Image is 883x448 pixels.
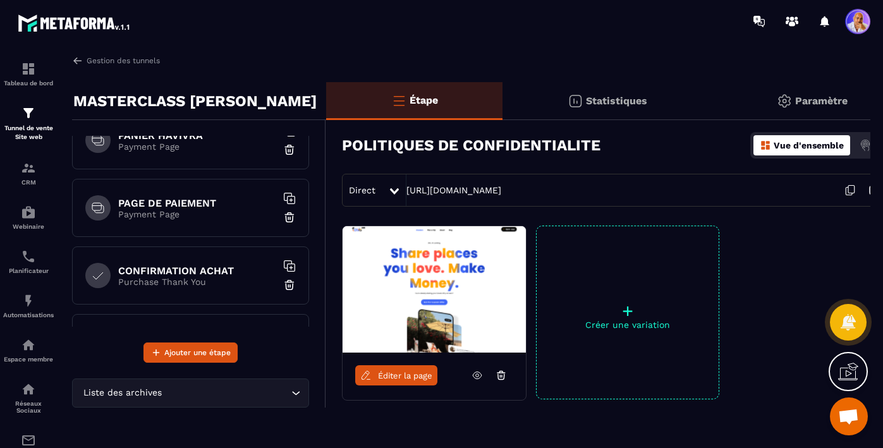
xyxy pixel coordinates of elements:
a: formationformationCRM [3,151,54,195]
img: automations [21,205,36,220]
img: stats.20deebd0.svg [568,94,583,109]
p: Tunnel de vente Site web [3,124,54,142]
img: automations [21,293,36,308]
h6: CONFIRMATION ACHAT [118,265,276,277]
img: arrow [72,55,83,66]
p: Purchase Thank You [118,277,276,287]
img: automations [21,337,36,353]
input: Search for option [164,386,288,400]
p: Planificateur [3,267,54,274]
img: trash [283,211,296,224]
img: formation [21,61,36,76]
img: formation [21,160,36,176]
p: Paramètre [795,95,848,107]
button: Ajouter une étape [143,342,238,363]
span: Éditer la page [378,371,432,380]
img: dashboard-orange.40269519.svg [760,140,771,151]
p: + [537,302,719,320]
a: formationformationTableau de bord [3,52,54,96]
a: automationsautomationsEspace membre [3,328,54,372]
p: Payment Page [118,209,276,219]
a: automationsautomationsWebinaire [3,195,54,239]
span: Liste des archives [80,386,164,400]
p: CRM [3,179,54,186]
p: Vue d'ensemble [774,140,844,150]
img: image [343,226,526,353]
img: scheduler [21,249,36,264]
p: Étape [410,94,438,106]
img: trash [283,279,296,291]
img: logo [18,11,131,34]
img: setting-gr.5f69749f.svg [777,94,792,109]
p: Payment Page [118,142,276,152]
span: Direct [349,185,375,195]
p: Créer une variation [537,320,719,330]
p: Réseaux Sociaux [3,400,54,414]
img: actions.d6e523a2.png [860,140,871,151]
a: Éditer la page [355,365,437,385]
a: social-networksocial-networkRéseaux Sociaux [3,372,54,423]
h6: PAGE DE PAIEMENT [118,197,276,209]
div: Ouvrir le chat [830,397,868,435]
span: Ajouter une étape [164,346,231,359]
p: Espace membre [3,356,54,363]
h3: POLITIQUES DE CONFIDENTIALITE [342,136,600,154]
img: trash [283,143,296,156]
a: automationsautomationsAutomatisations [3,284,54,328]
p: Automatisations [3,312,54,318]
p: MASTERCLASS [PERSON_NAME] [73,88,317,114]
img: email [21,433,36,448]
img: bars-o.4a397970.svg [391,93,406,108]
a: formationformationTunnel de vente Site web [3,96,54,151]
p: Statistiques [586,95,647,107]
img: social-network [21,382,36,397]
img: formation [21,106,36,121]
a: schedulerschedulerPlanificateur [3,239,54,284]
p: Tableau de bord [3,80,54,87]
a: Gestion des tunnels [72,55,160,66]
div: Search for option [72,378,309,408]
p: Webinaire [3,223,54,230]
a: [URL][DOMAIN_NAME] [406,185,501,195]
